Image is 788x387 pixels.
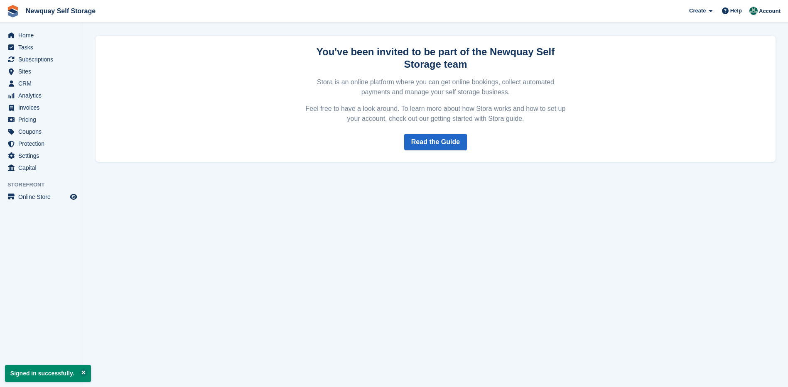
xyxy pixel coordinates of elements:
[4,138,79,149] a: menu
[5,365,91,382] p: Signed in successfully.
[18,162,68,174] span: Capital
[18,150,68,162] span: Settings
[18,54,68,65] span: Subscriptions
[4,162,79,174] a: menu
[4,102,79,113] a: menu
[759,7,781,15] span: Account
[730,7,742,15] span: Help
[18,42,68,53] span: Tasks
[18,102,68,113] span: Invoices
[304,77,567,97] p: Stora is an online platform where you can get online bookings, collect automated payments and man...
[4,66,79,77] a: menu
[69,192,79,202] a: Preview store
[4,150,79,162] a: menu
[749,7,758,15] img: JON
[18,138,68,149] span: Protection
[18,78,68,89] span: CRM
[304,104,567,124] p: Feel free to have a look around. To learn more about how Stora works and how to set up your accou...
[7,5,19,17] img: stora-icon-8386f47178a22dfd0bd8f6a31ec36ba5ce8667c1dd55bd0f319d3a0aa187defe.svg
[18,66,68,77] span: Sites
[4,42,79,53] a: menu
[4,29,79,41] a: menu
[18,114,68,125] span: Pricing
[7,181,83,189] span: Storefront
[18,126,68,137] span: Coupons
[404,134,467,150] a: Read the Guide
[18,29,68,41] span: Home
[18,191,68,203] span: Online Store
[4,191,79,203] a: menu
[689,7,706,15] span: Create
[18,90,68,101] span: Analytics
[4,90,79,101] a: menu
[4,126,79,137] a: menu
[22,4,99,18] a: Newquay Self Storage
[4,114,79,125] a: menu
[317,46,555,70] strong: You've been invited to be part of the Newquay Self Storage team
[4,78,79,89] a: menu
[4,54,79,65] a: menu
